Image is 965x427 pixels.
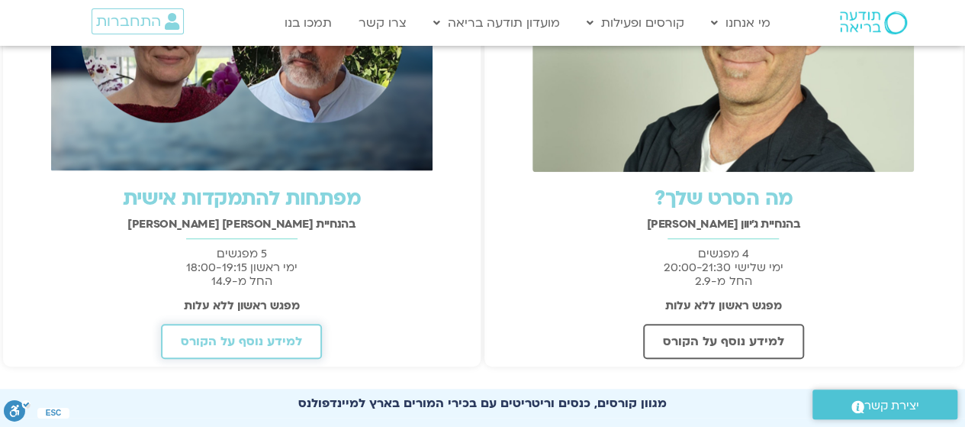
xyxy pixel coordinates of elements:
a: מי אנחנו [703,8,778,37]
a: מפתחות להתמקדות אישית [123,185,361,212]
a: יצירת קשר [812,390,957,419]
span: החל מ-2.9 [695,273,751,289]
strong: מפגש ראשון ללא עלות [184,298,300,313]
span: החל מ-14.9 [211,273,272,289]
img: תודעה בריאה [840,11,907,34]
span: יצירת קשר [864,396,919,416]
strong: מפגש ראשון ללא עלות [665,298,781,313]
h2: בהנחיית [PERSON_NAME] [PERSON_NAME] [11,218,474,231]
p: 5 מפגשים ימי ראשון 18:00-19:15 [11,247,474,288]
span: למידע נוסף על הקורס [181,335,302,348]
a: צרו קשר [351,8,414,37]
a: מועדון תודעה בריאה [426,8,568,37]
a: התחברות [92,8,184,34]
span: למידע נוסף על הקורס [663,335,784,348]
span: התחברות [96,13,161,30]
p: 4 מפגשים ימי שלישי 20:00-21:30 [492,247,955,288]
a: למידע נוסף על הקורס [161,324,322,359]
a: למידע נוסף על הקורס [643,324,804,359]
h2: מגוון קורסים, כנסים וריטריטים עם בכירי המורים בארץ למיינדפולנס [162,396,803,410]
h2: בהנחיית ג'יוון [PERSON_NAME] [492,218,955,231]
a: מה הסרט שלך? [654,185,793,212]
a: תמכו בנו [277,8,339,37]
a: קורסים ופעילות [579,8,692,37]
